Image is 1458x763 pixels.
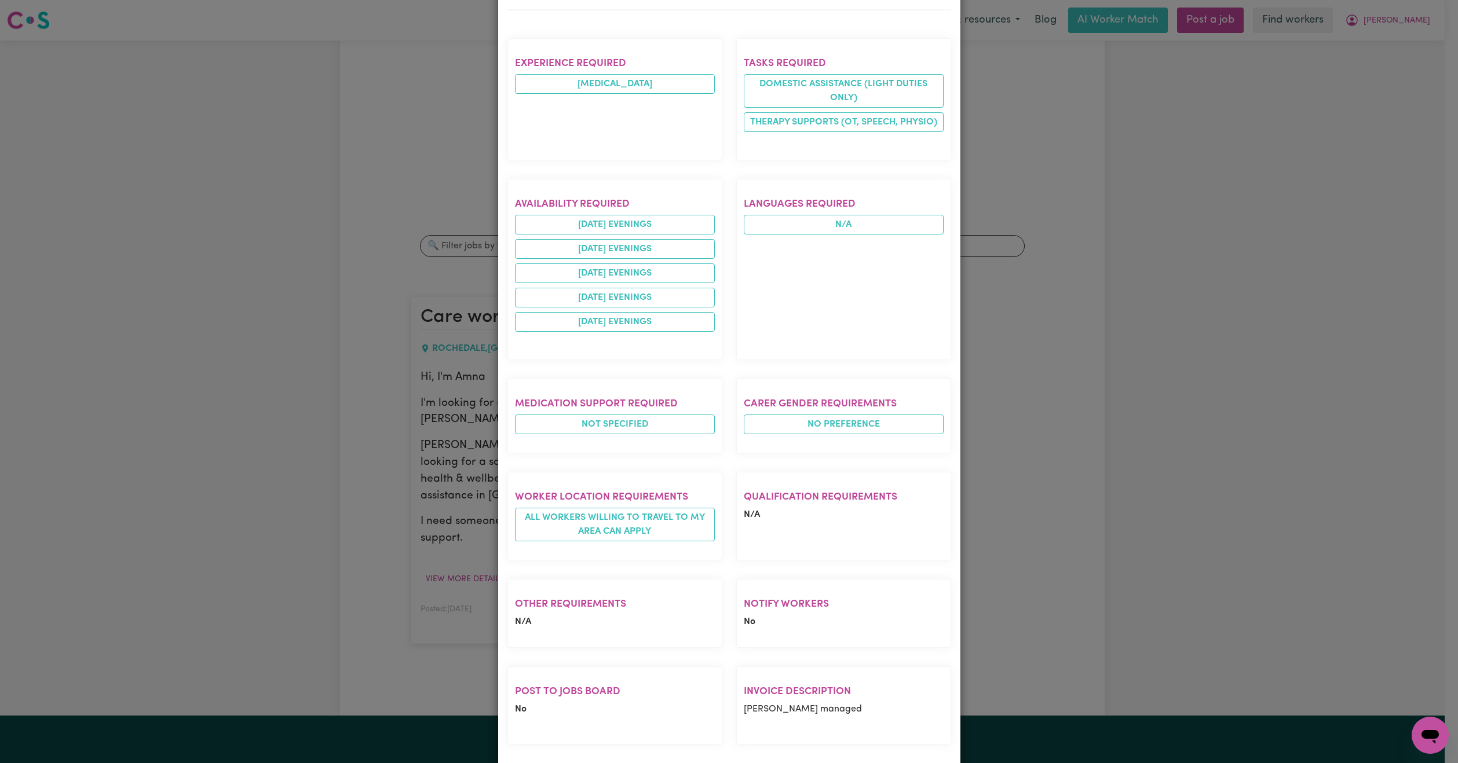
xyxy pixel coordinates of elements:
h2: Medication Support Required [515,398,715,410]
h2: Tasks required [744,57,944,69]
span: Not specified [515,414,715,434]
h2: Languages required [744,198,944,210]
li: [DATE] evenings [515,288,715,307]
h2: Post to Jobs Board [515,685,715,698]
li: Domestic assistance (light duties only) [744,74,944,108]
li: [DATE] evenings [515,215,715,234]
li: [DATE] evenings [515,263,715,283]
iframe: Button to launch messaging window, conversation in progress [1412,717,1449,754]
li: Therapy Supports (OT, speech, physio) [744,112,944,132]
h2: Notify Workers [744,598,944,610]
h2: Qualification requirements [744,491,944,503]
h2: Other requirements [515,598,715,610]
h2: Carer gender requirements [744,398,944,410]
span: No [515,705,527,714]
p: [PERSON_NAME] managed [744,702,944,716]
span: N/A [515,617,531,626]
h2: Experience required [515,57,715,69]
span: N/A [744,510,760,519]
li: [DATE] evenings [515,239,715,259]
span: All workers willing to travel to my area can apply [515,508,715,541]
span: N/A [744,215,944,234]
li: [MEDICAL_DATA] [515,74,715,94]
h2: Availability required [515,198,715,210]
h2: Invoice description [744,685,944,698]
h2: Worker location requirements [515,491,715,503]
li: [DATE] evenings [515,312,715,332]
span: No [744,617,755,626]
span: No preference [744,414,944,434]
